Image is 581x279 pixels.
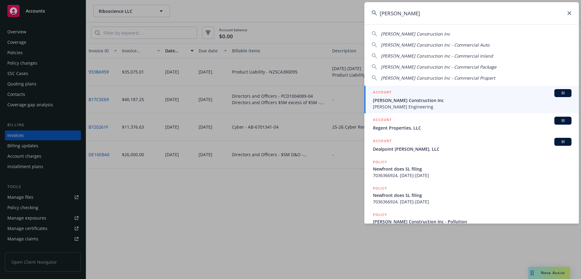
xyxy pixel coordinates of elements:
span: Newfront does SL filing [373,192,572,198]
span: [PERSON_NAME] Construction Inc [381,31,450,37]
input: Search... [364,2,579,24]
h5: POLICY [373,185,387,191]
span: Dealpoint [PERSON_NAME], LLC [373,146,572,152]
h5: POLICY [373,159,387,165]
span: [PERSON_NAME] Engineering [373,104,572,110]
span: [PERSON_NAME] Construction Inc - Commercial Auto [381,42,489,48]
a: POLICYNewfront does SL filing7036366924, [DATE]-[DATE] [364,156,579,182]
h5: POLICY [373,212,387,218]
span: BI [557,139,569,145]
a: POLICY[PERSON_NAME] Construction Inc - Pollution [364,208,579,235]
a: POLICYNewfront does SL filing7036366924, [DATE]-[DATE] [364,182,579,208]
h5: ACCOUNT [373,117,392,124]
span: 7036366924, [DATE]-[DATE] [373,198,572,205]
a: ACCOUNTBIDealpoint [PERSON_NAME], LLC [364,134,579,156]
span: [PERSON_NAME] Construction Inc - Commercial Propert [381,75,495,81]
h5: ACCOUNT [373,89,392,96]
span: [PERSON_NAME] Construction Inc - Commercial Inland [381,53,493,59]
span: BI [557,118,569,123]
span: [PERSON_NAME] Construction Inc [373,97,572,104]
span: [PERSON_NAME] Construction Inc - Pollution [373,218,572,225]
span: Newfront does SL filing [373,166,572,172]
span: BI [557,90,569,96]
span: [PERSON_NAME] Construction Inc - Commercial Package [381,64,496,70]
span: 7036366924, [DATE]-[DATE] [373,172,572,179]
h5: ACCOUNT [373,138,392,145]
span: Regent Properties, LLC [373,125,572,131]
a: ACCOUNTBI[PERSON_NAME] Construction Inc[PERSON_NAME] Engineering [364,86,579,113]
a: ACCOUNTBIRegent Properties, LLC [364,113,579,134]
